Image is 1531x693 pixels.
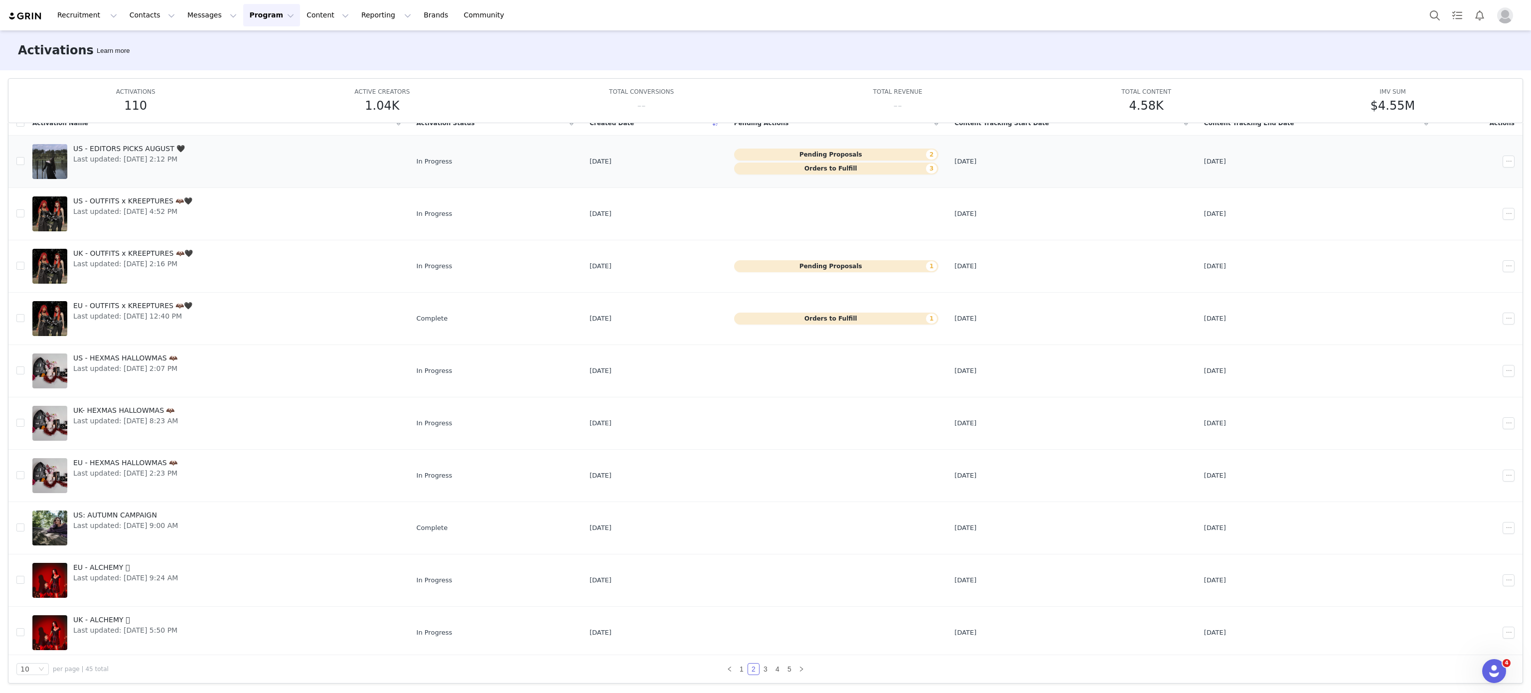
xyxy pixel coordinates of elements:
[1204,575,1226,585] span: [DATE]
[1204,366,1226,376] span: [DATE]
[1204,314,1226,324] span: [DATE]
[590,628,612,638] span: [DATE]
[1204,471,1226,481] span: [DATE]
[783,663,795,675] li: 5
[736,663,748,675] li: 1
[1424,4,1446,26] button: Search
[954,575,976,585] span: [DATE]
[1204,119,1294,128] span: Content Tracking End Date
[417,366,453,376] span: In Progress
[354,88,410,95] span: ACTIVE CREATORS
[748,664,759,675] a: 2
[53,665,109,674] span: per page | 45 total
[417,261,453,271] span: In Progress
[798,666,804,672] i: icon: right
[32,194,401,234] a: US - OUTFITS x KREEPTURES 🦇🖤Last updated: [DATE] 4:52 PM
[590,314,612,324] span: [DATE]
[73,416,178,426] span: Last updated: [DATE] 8:23 AM
[73,144,185,154] span: US - EDITORS PICKS AUGUST 🖤
[954,314,976,324] span: [DATE]
[734,260,939,272] button: Pending Proposals1
[1204,157,1226,167] span: [DATE]
[784,664,795,675] a: 5
[1371,97,1415,115] h5: $4.55M
[73,248,193,259] span: UK - OUTFITS x KREEPTURES 🦇🖤
[417,119,475,128] span: Activation Status
[727,666,733,672] i: icon: left
[590,119,634,128] span: Created Date
[1204,418,1226,428] span: [DATE]
[32,560,401,600] a: EU - ALCHEMY 𖤐Last updated: [DATE] 9:24 AM
[734,119,789,128] span: Pending Actions
[893,97,902,115] h5: --
[760,664,771,675] a: 3
[73,363,177,374] span: Last updated: [DATE] 2:07 PM
[418,4,457,26] a: Brands
[32,246,401,286] a: UK - OUTFITS x KREEPTURES 🦇🖤Last updated: [DATE] 2:16 PM
[73,458,177,468] span: EU - HEXMAS HALLOWMAS 🦇
[1204,261,1226,271] span: [DATE]
[73,468,177,479] span: Last updated: [DATE] 2:23 PM
[32,142,401,181] a: US - EDITORS PICKS AUGUST 🖤Last updated: [DATE] 2:12 PM
[590,575,612,585] span: [DATE]
[73,259,193,269] span: Last updated: [DATE] 2:16 PM
[954,366,976,376] span: [DATE]
[417,523,448,533] span: Complete
[590,418,612,428] span: [DATE]
[18,41,94,59] h3: Activations
[954,209,976,219] span: [DATE]
[873,88,922,95] span: TOTAL REVENUE
[73,520,178,531] span: Last updated: [DATE] 9:00 AM
[734,313,939,325] button: Orders to Fulfill1
[417,157,453,167] span: In Progress
[124,4,181,26] button: Contacts
[1469,4,1491,26] button: Notifications
[32,119,88,128] span: Activation Name
[760,663,771,675] li: 3
[736,664,747,675] a: 1
[458,4,515,26] a: Community
[954,523,976,533] span: [DATE]
[417,628,453,638] span: In Progress
[1503,659,1511,667] span: 4
[73,311,192,322] span: Last updated: [DATE] 12:40 PM
[73,510,178,520] span: US: AUTUMN CAMPAIGN
[1121,88,1171,95] span: TOTAL CONTENT
[51,4,123,26] button: Recruitment
[32,613,401,653] a: UK - ALCHEMY 𖤐Last updated: [DATE] 5:50 PM
[73,405,178,416] span: UK- HEXMAS HALLOWMAS 🦇
[954,471,976,481] span: [DATE]
[954,628,976,638] span: [DATE]
[417,575,453,585] span: In Progress
[1204,523,1226,533] span: [DATE]
[795,663,807,675] li: Next Page
[954,261,976,271] span: [DATE]
[8,11,43,21] img: grin logo
[734,163,939,174] button: Orders to Fulfill3
[417,209,453,219] span: In Progress
[637,97,645,115] h5: --
[734,149,939,161] button: Pending Proposals2
[417,471,453,481] span: In Progress
[590,366,612,376] span: [DATE]
[73,625,177,636] span: Last updated: [DATE] 5:50 PM
[32,508,401,548] a: US: AUTUMN CAMPAIGNLast updated: [DATE] 9:00 AM
[724,663,736,675] li: Previous Page
[771,663,783,675] li: 4
[73,573,178,583] span: Last updated: [DATE] 9:24 AM
[32,299,401,339] a: EU - OUTFITS x KREEPTURES 🦇🖤Last updated: [DATE] 12:40 PM
[1482,659,1506,683] iframe: Intercom live chat
[73,154,185,165] span: Last updated: [DATE] 2:12 PM
[590,471,612,481] span: [DATE]
[1204,209,1226,219] span: [DATE]
[590,157,612,167] span: [DATE]
[417,418,453,428] span: In Progress
[32,456,401,496] a: EU - HEXMAS HALLOWMAS 🦇Last updated: [DATE] 2:23 PM
[772,664,783,675] a: 4
[355,4,417,26] button: Reporting
[116,88,155,95] span: ACTIVATIONS
[20,664,29,675] div: 10
[32,351,401,391] a: US - HEXMAS HALLOWMAS 🦇Last updated: [DATE] 2:07 PM
[365,97,399,115] h5: 1.04K
[301,4,355,26] button: Content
